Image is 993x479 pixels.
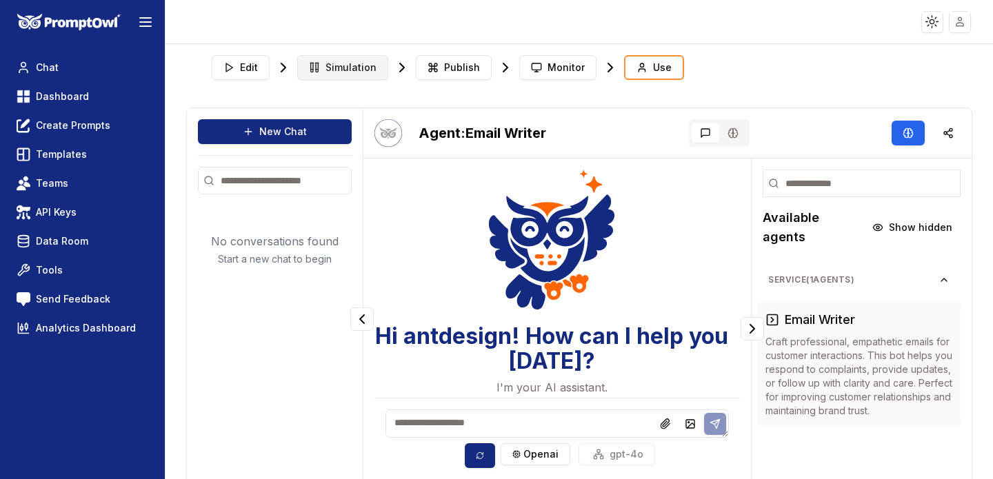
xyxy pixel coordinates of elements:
a: Data Room [11,229,154,254]
span: Dashboard [36,90,89,103]
a: Analytics Dashboard [11,316,154,340]
span: Show hidden [889,221,952,234]
a: Templates [11,142,154,167]
span: Chat [36,61,59,74]
p: Start a new chat to begin [218,252,332,266]
button: Publish [416,55,492,80]
button: Talk with Hootie [374,119,402,147]
a: Create Prompts [11,113,154,138]
a: Tools [11,258,154,283]
span: Edit [240,61,258,74]
a: API Keys [11,200,154,225]
h2: Email Writer [419,123,546,143]
span: Data Room [36,234,88,248]
span: API Keys [36,205,77,219]
span: Send Feedback [36,292,110,306]
img: Welcome Owl [488,167,615,313]
button: Edit [212,55,270,80]
button: Sync model selection with the edit page [465,443,495,468]
h2: Available agents [763,208,864,247]
button: Service(1agents) [757,269,961,291]
span: Publish [444,61,480,74]
span: Simulation [325,61,377,74]
img: placeholder-user.jpg [950,12,970,32]
button: Collapse panel [741,317,764,340]
p: No conversations found [211,233,339,249]
h3: Email Writer [785,310,855,329]
span: Tools [36,263,63,277]
a: Chat [11,55,154,80]
a: Send Feedback [11,287,154,312]
p: Craft professional, empathetic emails for customer interactions. This bot helps you respond to co... [765,335,952,418]
button: New Chat [198,119,352,144]
button: Use [624,55,684,80]
button: openai [501,443,570,465]
span: Monitor [548,61,585,74]
img: Bot [374,119,402,147]
button: Show hidden [864,216,961,238]
span: Create Prompts [36,119,110,132]
a: Teams [11,171,154,196]
img: PromptOwl [17,14,121,31]
span: Templates [36,147,87,161]
a: Dashboard [11,84,154,109]
button: Collapse panel [350,307,374,331]
img: feedback [17,292,30,306]
span: Teams [36,176,68,190]
span: Service ( 1 agents) [768,274,939,285]
h3: Hi antdesign! How can I help you [DATE]? [374,324,729,374]
button: Simulation [297,55,388,80]
span: Analytics Dashboard [36,321,136,335]
button: Monitor [519,55,596,80]
span: Use [653,61,672,74]
span: openai [523,447,559,461]
p: I'm your AI assistant. [496,379,608,396]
